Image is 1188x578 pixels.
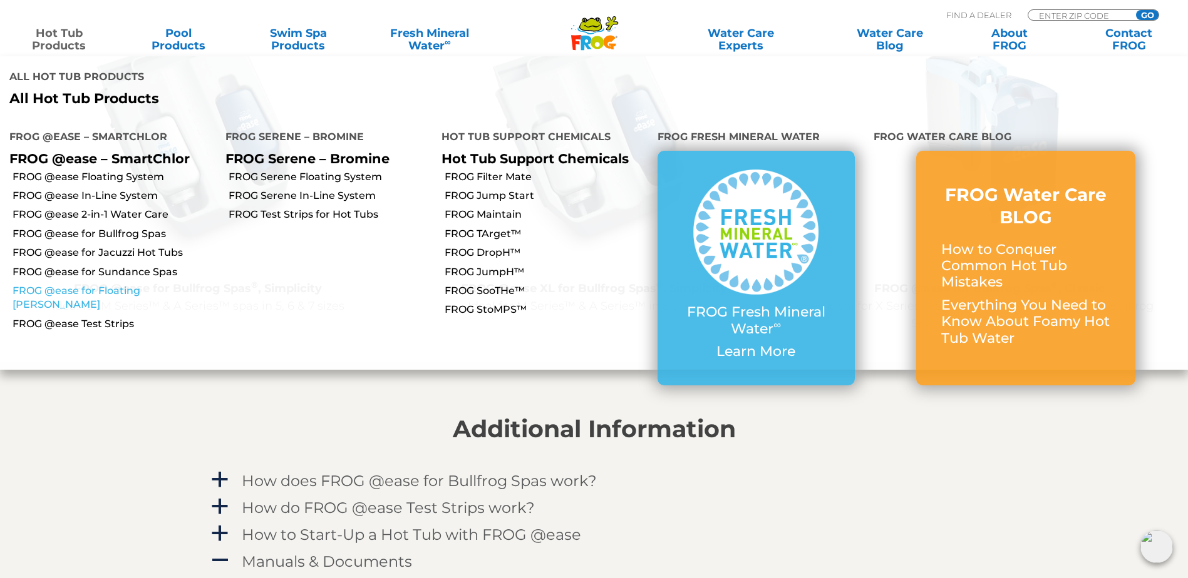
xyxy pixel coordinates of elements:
span: A [210,551,229,570]
input: Zip Code Form [1038,10,1122,21]
a: AboutFROG [963,27,1056,52]
h4: FROG Fresh Mineral Water [658,126,855,151]
a: FROG Filter Mate [445,170,648,184]
h4: FROG @ease – SmartChlor [9,126,207,151]
a: FROG Maintain [445,208,648,221]
a: FROG DropH™ [445,246,648,260]
h4: How does FROG @ease for Bullfrog Spas work? [242,472,597,489]
p: FROG Serene – Bromine [225,151,423,166]
p: FROG @ease – SmartChlor [9,151,207,166]
a: FROG SooTHe™ [445,284,648,298]
a: a How does FROG @ease for Bullfrog Spas work? [209,469,979,492]
a: All Hot Tub Products [9,91,585,107]
span: a [210,470,229,489]
a: FROG @ease for Sundance Spas [13,265,216,279]
a: Swim SpaProducts [252,27,345,52]
a: FROG TArget™ [445,227,648,241]
a: FROG Fresh Mineral Water∞ Learn More [683,170,830,366]
a: FROG @ease for Floating [PERSON_NAME] [13,284,216,312]
h4: FROG Serene – Bromine [225,126,423,151]
h4: How do FROG @ease Test Strips work? [242,499,535,516]
h4: FROG Water Care Blog [874,126,1179,151]
a: Hot TubProducts [13,27,106,52]
p: Everything You Need to Know About Foamy Hot Tub Water [941,297,1110,347]
a: FROG @ease for Jacuzzi Hot Tubs [13,246,216,260]
a: FROG @ease 2-in-1 Water Care [13,208,216,221]
sup: ∞ [773,318,781,331]
p: Find A Dealer [946,9,1011,21]
a: FROG Serene Floating System [229,170,432,184]
p: FROG Fresh Mineral Water [683,304,830,337]
a: ContactFROG [1082,27,1175,52]
a: FROG StoMPS™ [445,303,648,317]
a: a How to Start-Up a Hot Tub with FROG @ease [209,523,979,546]
a: FROG @ease Floating System [13,170,216,184]
a: FROG @ease for Bullfrog Spas [13,227,216,241]
a: FROG @ease In-Line System [13,189,216,203]
a: Water CareBlog [843,27,936,52]
h4: Hot Tub Support Chemicals [442,126,639,151]
a: FROG Jump Start [445,189,648,203]
a: FROG Test Strips for Hot Tubs [229,208,432,221]
h3: FROG Water Care BLOG [941,183,1110,229]
a: FROG Water Care BLOG How to Conquer Common Hot Tub Mistakes Everything You Need to Know About Foa... [941,183,1110,353]
h4: All Hot Tub Products [9,66,585,91]
sup: ∞ [445,37,451,47]
a: a How do FROG @ease Test Strips work? [209,496,979,519]
input: GO [1136,10,1159,20]
p: How to Conquer Common Hot Tub Mistakes [941,241,1110,291]
p: Learn More [683,343,830,360]
h4: How to Start-Up a Hot Tub with FROG @ease [242,526,581,543]
a: A Manuals & Documents [209,550,979,573]
a: FROG @ease Test Strips [13,317,216,331]
span: a [210,497,229,516]
a: Fresh MineralWater∞ [371,27,488,52]
a: PoolProducts [132,27,225,52]
a: Water CareExperts [666,27,817,52]
a: FROG Serene In-Line System [229,189,432,203]
img: openIcon [1140,530,1173,563]
h2: Additional Information [209,415,979,443]
h4: Manuals & Documents [242,553,412,570]
span: a [210,524,229,543]
a: FROG JumpH™ [445,265,648,279]
a: Hot Tub Support Chemicals [442,151,629,166]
